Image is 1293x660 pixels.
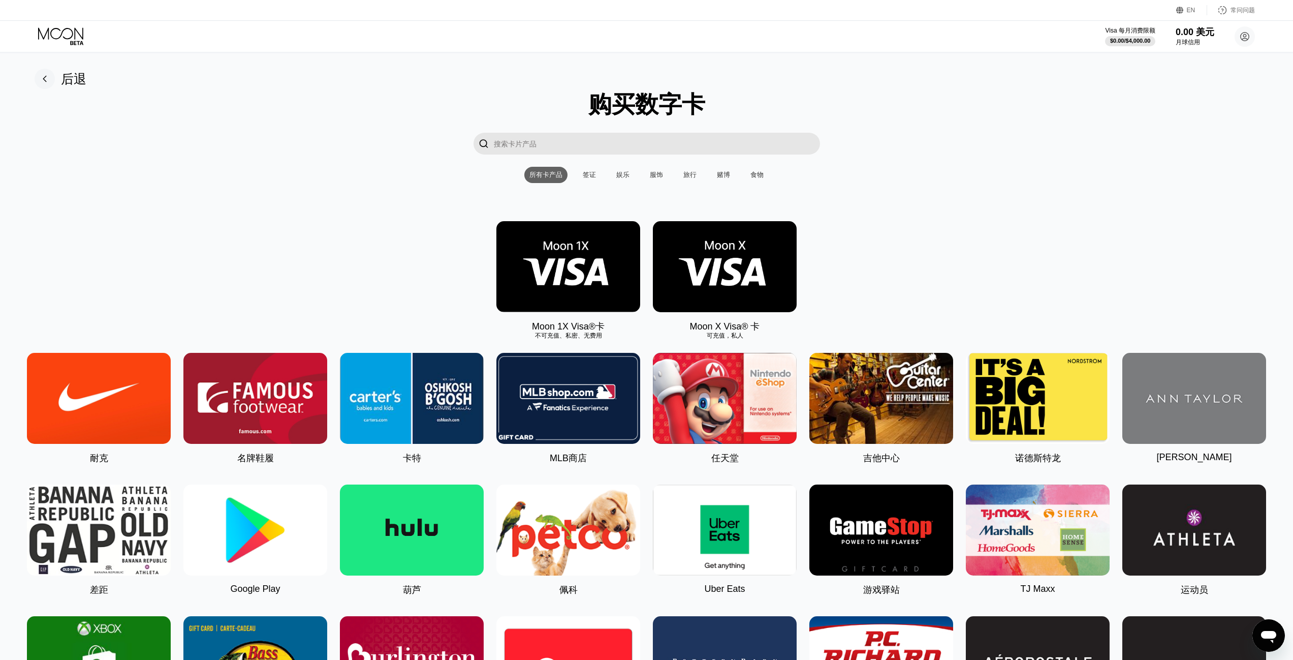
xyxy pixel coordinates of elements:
font: MLB商店 [550,453,587,463]
font: 常问问题 [1231,7,1255,14]
div: 常问问题 [1207,5,1255,15]
input: 搜索卡片产品 [494,133,820,155]
font: Moon 1X Visa®卡 [532,321,605,332]
font: Moon X Visa® 卡 [690,321,760,332]
div: 所有卡产品 [524,167,567,183]
font: 所有卡产品 [529,171,562,178]
div: 旅行 [678,167,702,183]
div: 0.00 美元月球信用 [1176,26,1214,47]
font: 旅行 [683,171,697,178]
font: TJ Maxx [1020,584,1055,594]
font: 可充值，私人 [707,332,743,339]
div: 娱乐 [611,167,635,183]
font: 购买数字卡 [588,91,705,117]
font: 佩科 [559,585,578,595]
font: 运动员 [1181,585,1208,595]
font: [PERSON_NAME] [1156,452,1232,462]
font: 葫芦 [403,585,421,595]
font: 游戏驿站 [863,585,900,595]
font: EN [1187,7,1195,14]
font: 任天堂 [711,453,739,463]
div:  [474,133,494,155]
font: Google Play [230,584,280,594]
font:  [479,138,489,149]
div: 签证 [578,167,601,183]
font: 耐克 [90,453,108,463]
font: Uber Eats [704,584,745,594]
div: Visa 每月消费限额$0.00/$4,000.00 [1105,26,1155,46]
div: 赌博 [712,167,735,183]
font: $4,000.00 [1126,38,1151,44]
font: 诺德斯特龙 [1015,453,1061,463]
font: 后退 [61,72,86,86]
div: EN [1176,5,1207,15]
font: 吉他中心 [863,453,900,463]
font: / [1124,38,1125,44]
font: 月球信用 [1176,39,1200,46]
font: $0.00 [1110,38,1124,44]
font: 娱乐 [616,171,629,178]
font: 服饰 [650,171,663,178]
div: 食物 [745,167,769,183]
div: 后退 [35,69,86,89]
font: 0.00 美元 [1176,27,1214,37]
font: 赌博 [717,171,730,178]
font: 卡特 [403,453,421,463]
font: 差距 [90,585,108,595]
font: Visa 每月消费限额 [1105,27,1155,34]
font: 名牌鞋履 [237,453,274,463]
div: 服饰 [645,167,668,183]
font: 食物 [750,171,764,178]
font: 签证 [583,171,596,178]
font: 不可充值、私密、无费用 [535,332,602,339]
iframe: 启动消息传送窗口的按钮 [1252,619,1285,652]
